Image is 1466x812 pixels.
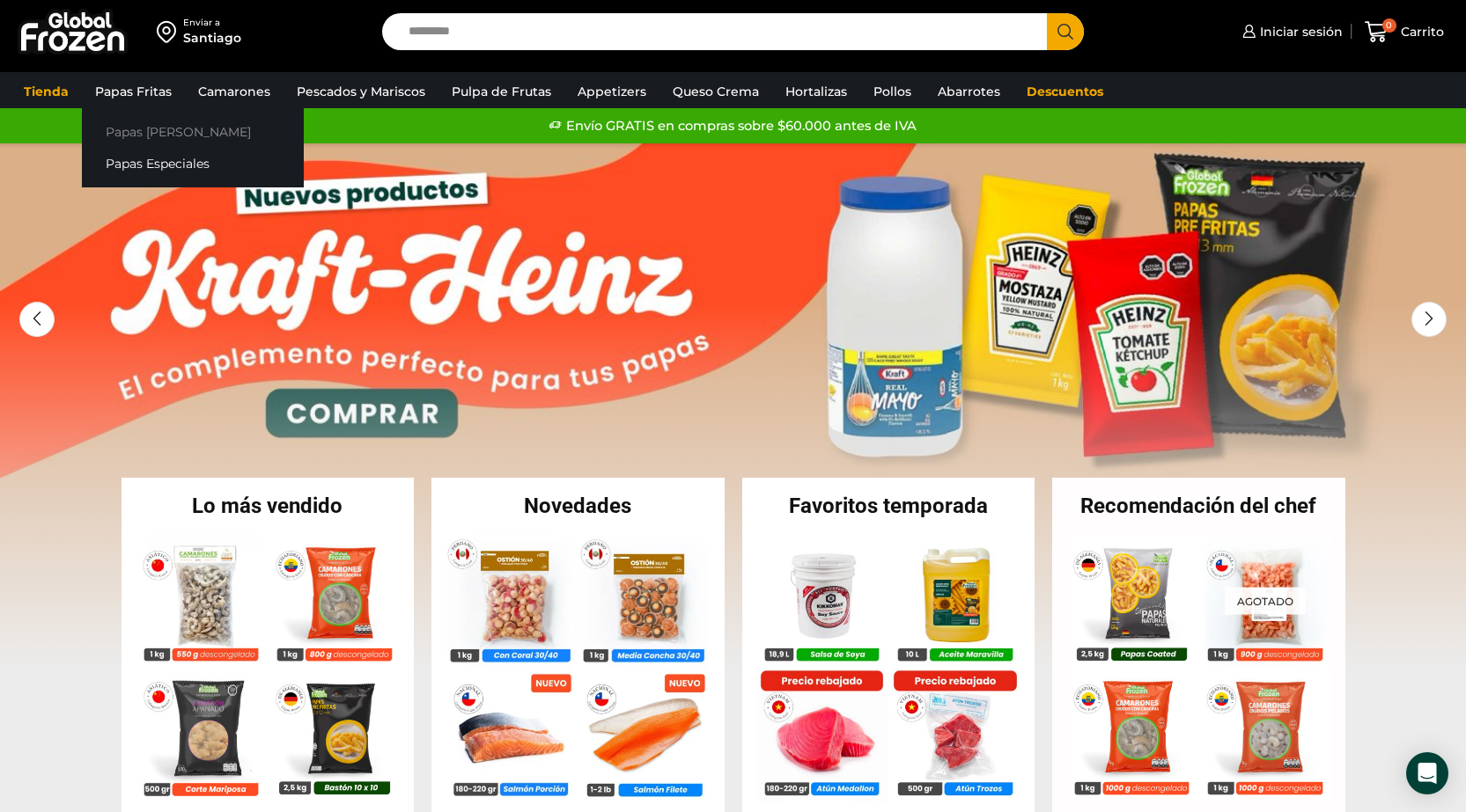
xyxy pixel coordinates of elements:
button: Search button [1047,13,1084,50]
a: Pollos [865,75,920,108]
a: Queso Crema [664,75,768,108]
a: Appetizers [569,75,655,108]
div: Enviar a [183,17,241,29]
div: Open Intercom Messenger [1406,752,1448,794]
p: Agotado [1225,587,1306,614]
a: Papas Fritas [86,75,180,108]
span: 0 [1382,18,1396,33]
h2: Recomendación del chef [1052,495,1345,516]
h2: Novedades [431,495,725,516]
a: Camarones [189,75,279,108]
div: Santiago [183,29,241,47]
h2: Lo más vendido [122,495,415,516]
a: Papas Especiales [82,148,304,180]
span: Carrito [1396,23,1444,40]
div: Previous slide [19,302,55,337]
div: Next slide [1411,302,1447,337]
a: Hortalizas [777,75,856,108]
a: 0 Carrito [1360,11,1448,53]
a: Descuentos [1018,75,1112,108]
img: address-field-icon.svg [157,17,183,47]
span: Iniciar sesión [1256,23,1343,40]
a: Pescados y Mariscos [288,75,434,108]
a: Pulpa de Frutas [443,75,560,108]
h2: Favoritos temporada [742,495,1035,516]
a: Papas [PERSON_NAME] [82,115,304,148]
a: Tienda [15,75,77,108]
a: Abarrotes [929,75,1009,108]
a: Iniciar sesión [1238,14,1343,49]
